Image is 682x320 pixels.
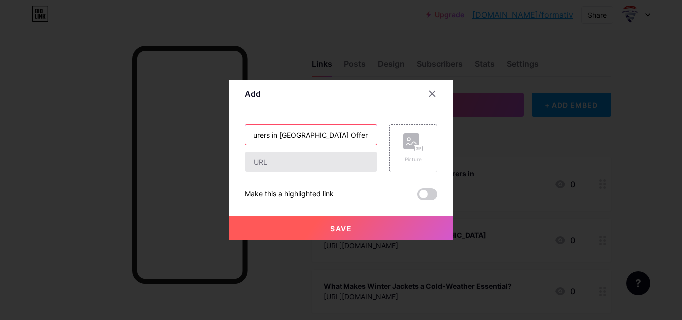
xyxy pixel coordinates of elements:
div: Make this a highlighted link [245,188,334,200]
div: Add [245,88,261,100]
span: Save [330,224,352,233]
input: Title [245,125,377,145]
div: Picture [403,156,423,163]
input: URL [245,152,377,172]
button: Save [229,216,453,240]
